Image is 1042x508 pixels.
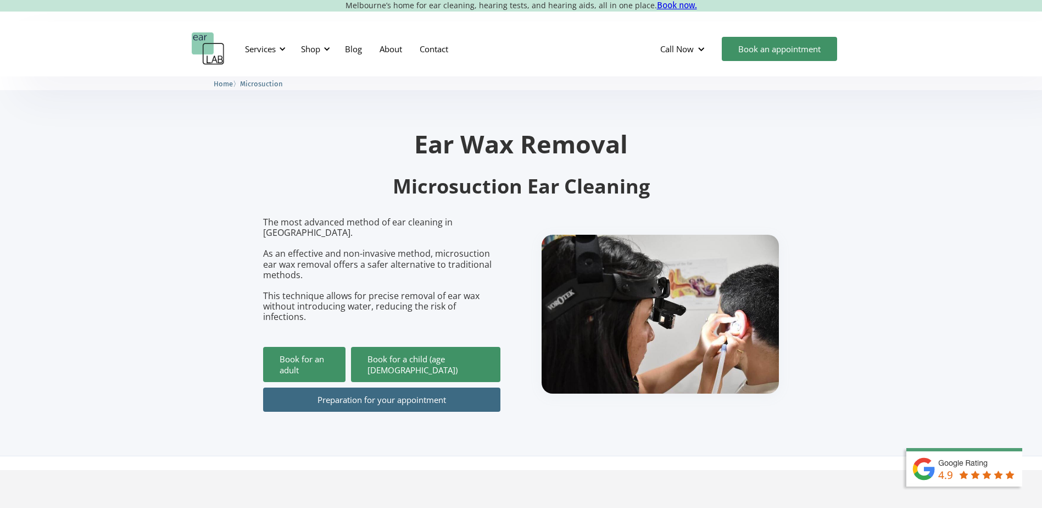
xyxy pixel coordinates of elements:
p: The most advanced method of ear cleaning in [GEOGRAPHIC_DATA]. As an effective and non-invasive m... [263,217,500,323]
a: Book for a child (age [DEMOGRAPHIC_DATA]) [351,347,500,382]
a: Preparation for your appointment [263,388,500,412]
div: Call Now [660,43,694,54]
li: 〉 [214,78,240,90]
span: Microsuction [240,80,283,88]
img: boy getting ear checked. [542,235,779,394]
a: Blog [336,33,371,65]
div: Shop [301,43,320,54]
a: About [371,33,411,65]
div: Call Now [651,32,716,65]
a: Home [214,78,233,89]
div: Services [238,32,289,65]
a: Book for an adult [263,347,346,382]
h1: Ear Wax Removal [263,131,779,156]
a: home [192,32,225,65]
div: Shop [294,32,333,65]
a: Contact [411,33,457,65]
a: Microsuction [240,78,283,89]
span: Home [214,80,233,88]
div: Services [245,43,276,54]
h2: Microsuction Ear Cleaning [263,174,779,200]
a: Book an appointment [722,37,837,61]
